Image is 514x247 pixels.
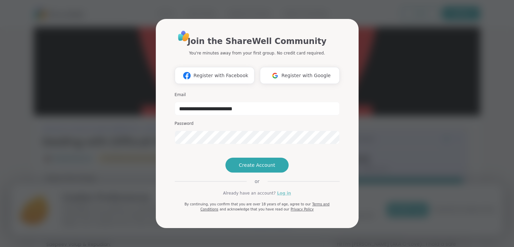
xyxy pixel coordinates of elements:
[277,190,291,196] a: Log in
[282,72,331,79] span: Register with Google
[176,28,191,44] img: ShareWell Logo
[225,158,289,173] button: Create Account
[193,72,248,79] span: Register with Facebook
[291,207,314,211] a: Privacy Policy
[189,50,325,56] p: You're minutes away from your first group. No credit card required.
[175,67,254,84] button: Register with Facebook
[175,92,340,98] h3: Email
[175,121,340,127] h3: Password
[188,35,326,47] h1: Join the ShareWell Community
[223,190,276,196] span: Already have an account?
[260,67,340,84] button: Register with Google
[239,162,275,169] span: Create Account
[200,202,329,211] a: Terms and Conditions
[269,69,282,82] img: ShareWell Logomark
[246,178,267,185] span: or
[180,69,193,82] img: ShareWell Logomark
[220,207,289,211] span: and acknowledge that you have read our
[185,202,311,206] span: By continuing, you confirm that you are over 18 years of age, agree to our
